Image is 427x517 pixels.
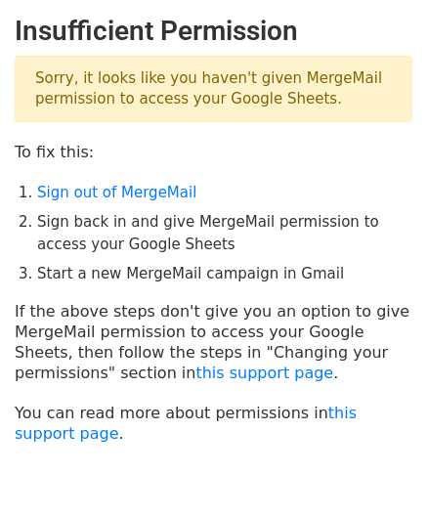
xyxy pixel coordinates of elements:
a: this support page [15,404,357,443]
p: You can read more about permissions in . [15,403,412,444]
p: To fix this: [15,142,412,162]
a: this support page [195,364,333,382]
h2: Insufficient Permission [15,15,412,48]
a: Sign out of MergeMail [37,184,196,201]
li: Sign back in and give MergeMail permission to access your Google Sheets [37,211,412,255]
p: If the above steps don't give you an option to give MergeMail permission to access your Google Sh... [15,301,412,383]
p: Sorry, it looks like you haven't given MergeMail permission to access your Google Sheets. [15,56,412,122]
li: Start a new MergeMail campaign in Gmail [37,263,412,285]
